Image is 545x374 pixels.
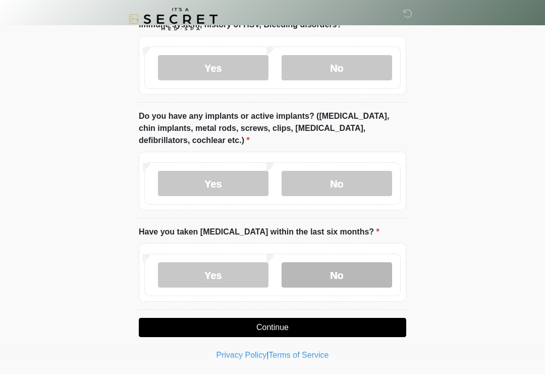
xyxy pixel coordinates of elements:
a: Privacy Policy [216,351,267,359]
label: Do you have any implants or active implants? ([MEDICAL_DATA], chin implants, metal rods, screws, ... [139,110,406,147]
label: No [282,262,392,288]
label: No [282,55,392,80]
label: Have you taken [MEDICAL_DATA] within the last six months? [139,226,379,238]
label: Yes [158,171,268,196]
a: | [266,351,268,359]
label: Yes [158,262,268,288]
a: Terms of Service [268,351,329,359]
label: No [282,171,392,196]
button: Continue [139,318,406,337]
label: Yes [158,55,268,80]
img: It's A Secret Med Spa Logo [129,8,217,30]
